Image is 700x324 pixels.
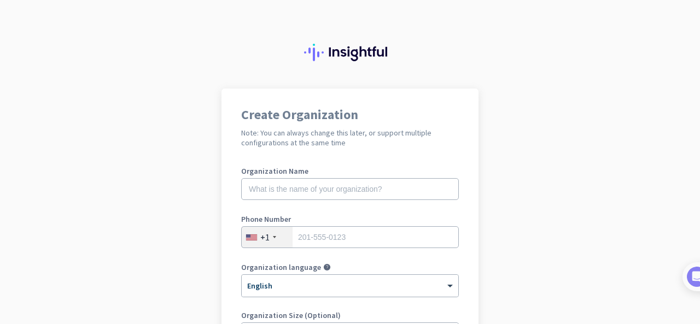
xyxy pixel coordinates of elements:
[241,108,459,121] h1: Create Organization
[241,178,459,200] input: What is the name of your organization?
[241,311,459,319] label: Organization Size (Optional)
[241,263,321,271] label: Organization language
[241,226,459,248] input: 201-555-0123
[241,167,459,175] label: Organization Name
[260,232,270,243] div: +1
[323,263,331,271] i: help
[304,44,396,61] img: Insightful
[241,215,459,223] label: Phone Number
[241,128,459,148] h2: Note: You can always change this later, or support multiple configurations at the same time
